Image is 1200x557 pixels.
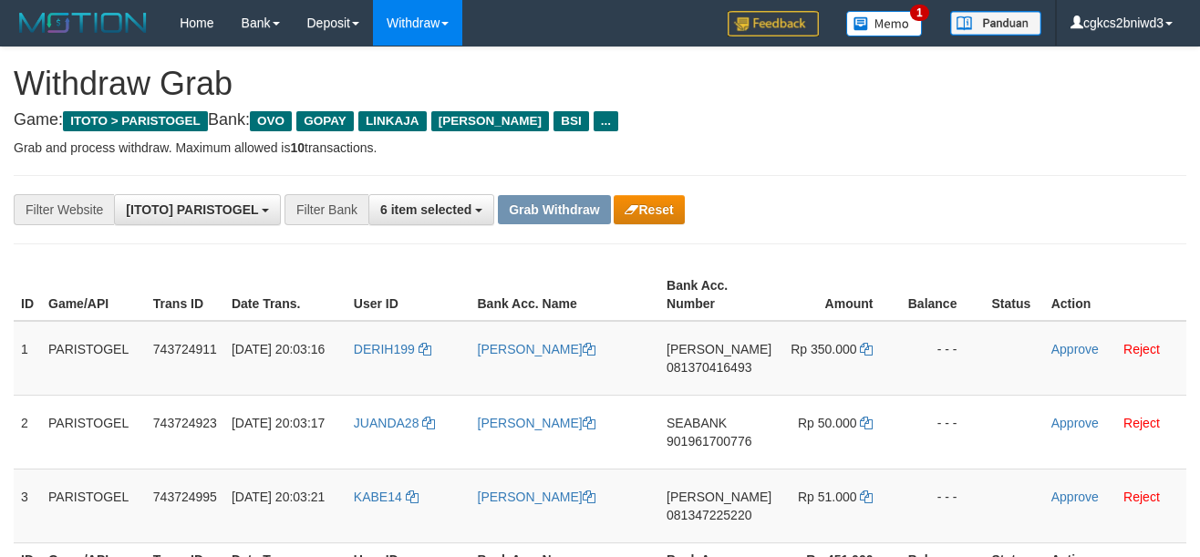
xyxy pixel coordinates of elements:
span: Rp 51.000 [798,490,857,504]
span: 1 [910,5,929,21]
span: GOPAY [296,111,354,131]
a: Copy 350000 to clipboard [860,342,873,356]
span: 743724923 [153,416,217,430]
span: [DATE] 20:03:17 [232,416,325,430]
th: User ID [347,269,471,321]
a: Approve [1051,490,1099,504]
span: ... [594,111,618,131]
span: SEABANK [667,416,727,430]
a: Copy 51000 to clipboard [860,490,873,504]
span: ITOTO > PARISTOGEL [63,111,208,131]
span: [DATE] 20:03:21 [232,490,325,504]
th: Balance [900,269,984,321]
button: 6 item selected [368,194,494,225]
span: Copy 081370416493 to clipboard [667,360,751,375]
button: [ITOTO] PARISTOGEL [114,194,281,225]
span: [PERSON_NAME] [667,490,771,504]
strong: 10 [290,140,305,155]
a: Reject [1123,416,1160,430]
th: Game/API [41,269,146,321]
span: 6 item selected [380,202,471,217]
th: Bank Acc. Number [659,269,779,321]
span: Rp 350.000 [791,342,856,356]
a: Approve [1051,342,1099,356]
a: Reject [1123,490,1160,504]
span: LINKAJA [358,111,427,131]
span: BSI [553,111,589,131]
th: Status [984,269,1043,321]
img: Button%20Memo.svg [846,11,923,36]
a: Copy 50000 to clipboard [860,416,873,430]
span: KABE14 [354,490,402,504]
span: [ITOTO] PARISTOGEL [126,202,258,217]
span: 743724911 [153,342,217,356]
td: 3 [14,469,41,542]
th: ID [14,269,41,321]
span: Copy 081347225220 to clipboard [667,508,751,522]
span: Copy 901961700776 to clipboard [667,434,751,449]
td: PARISTOGEL [41,321,146,396]
td: 2 [14,395,41,469]
td: PARISTOGEL [41,469,146,542]
button: Reset [614,195,684,224]
span: [PERSON_NAME] [431,111,549,131]
h4: Game: Bank: [14,111,1186,129]
span: OVO [250,111,292,131]
th: Action [1044,269,1186,321]
p: Grab and process withdraw. Maximum allowed is transactions. [14,139,1186,157]
span: Rp 50.000 [798,416,857,430]
img: panduan.png [950,11,1041,36]
button: Grab Withdraw [498,195,610,224]
span: [PERSON_NAME] [667,342,771,356]
a: KABE14 [354,490,419,504]
td: - - - [900,321,984,396]
th: Date Trans. [224,269,347,321]
img: Feedback.jpg [728,11,819,36]
th: Bank Acc. Name [471,269,660,321]
img: MOTION_logo.png [14,9,152,36]
td: PARISTOGEL [41,395,146,469]
div: Filter Bank [284,194,368,225]
h1: Withdraw Grab [14,66,1186,102]
a: Reject [1123,342,1160,356]
td: 1 [14,321,41,396]
div: Filter Website [14,194,114,225]
span: [DATE] 20:03:16 [232,342,325,356]
a: [PERSON_NAME] [478,490,595,504]
td: - - - [900,469,984,542]
td: - - - [900,395,984,469]
a: JUANDA28 [354,416,435,430]
span: JUANDA28 [354,416,419,430]
a: [PERSON_NAME] [478,416,595,430]
span: 743724995 [153,490,217,504]
th: Trans ID [146,269,224,321]
a: Approve [1051,416,1099,430]
a: DERIH199 [354,342,431,356]
span: DERIH199 [354,342,415,356]
a: [PERSON_NAME] [478,342,595,356]
th: Amount [779,269,900,321]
